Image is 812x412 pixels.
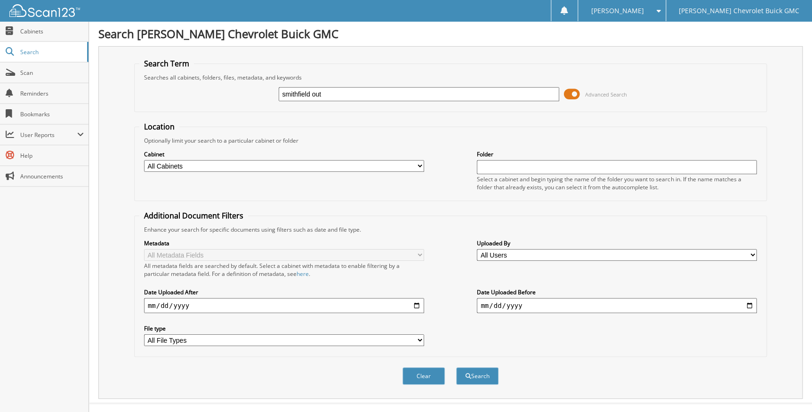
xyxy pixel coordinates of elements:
legend: Search Term [139,58,194,69]
label: Date Uploaded After [144,288,424,296]
input: end [477,298,757,313]
iframe: Chat Widget [765,367,812,412]
span: Help [20,152,84,160]
span: Search [20,48,82,56]
span: Announcements [20,172,84,180]
label: File type [144,324,424,332]
span: Advanced Search [585,91,627,98]
div: Optionally limit your search to a particular cabinet or folder [139,137,762,145]
span: Cabinets [20,27,84,35]
div: Searches all cabinets, folders, files, metadata, and keywords [139,73,762,81]
span: Bookmarks [20,110,84,118]
label: Metadata [144,239,424,247]
span: [PERSON_NAME] [591,8,643,14]
div: Select a cabinet and begin typing the name of the folder you want to search in. If the name match... [477,175,757,191]
legend: Additional Document Filters [139,210,248,221]
button: Search [456,367,498,385]
span: User Reports [20,131,77,139]
a: here [297,270,309,278]
label: Uploaded By [477,239,757,247]
input: start [144,298,424,313]
div: All metadata fields are searched by default. Select a cabinet with metadata to enable filtering b... [144,262,424,278]
button: Clear [402,367,445,385]
div: Enhance your search for specific documents using filters such as date and file type. [139,226,762,234]
label: Folder [477,150,757,158]
label: Cabinet [144,150,424,158]
span: Scan [20,69,84,77]
img: scan123-logo-white.svg [9,4,80,17]
h1: Search [PERSON_NAME] Chevrolet Buick GMC [98,26,803,41]
label: Date Uploaded Before [477,288,757,296]
span: [PERSON_NAME] Chevrolet Buick GMC [679,8,799,14]
span: Reminders [20,89,84,97]
legend: Location [139,121,179,132]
